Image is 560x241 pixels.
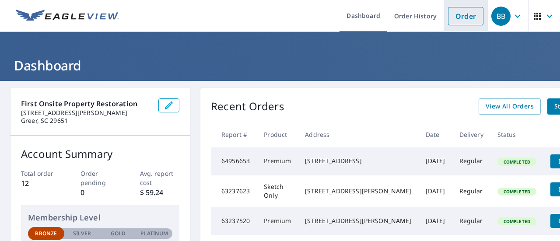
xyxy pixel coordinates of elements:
[21,146,179,162] p: Account Summary
[73,230,91,238] p: Silver
[80,169,120,187] p: Order pending
[21,98,151,109] p: First Onsite Property Restoration
[305,217,411,225] div: [STREET_ADDRESS][PERSON_NAME]
[140,169,180,187] p: Avg. report cost
[257,175,298,207] td: Sketch Only
[486,101,534,112] span: View All Orders
[419,147,452,175] td: [DATE]
[490,122,543,147] th: Status
[452,207,490,235] td: Regular
[498,218,535,224] span: Completed
[10,56,549,74] h1: Dashboard
[140,230,168,238] p: Platinum
[21,169,61,178] p: Total order
[257,207,298,235] td: Premium
[298,122,418,147] th: Address
[419,122,452,147] th: Date
[479,98,541,115] a: View All Orders
[211,122,257,147] th: Report #
[140,187,180,198] p: $ 59.24
[111,230,126,238] p: Gold
[305,157,411,165] div: [STREET_ADDRESS]
[452,122,490,147] th: Delivery
[448,7,483,25] a: Order
[80,187,120,198] p: 0
[305,187,411,196] div: [STREET_ADDRESS][PERSON_NAME]
[419,175,452,207] td: [DATE]
[211,147,257,175] td: 64956653
[491,7,511,26] div: BB
[21,109,151,117] p: [STREET_ADDRESS][PERSON_NAME]
[419,207,452,235] td: [DATE]
[452,147,490,175] td: Regular
[257,147,298,175] td: Premium
[452,175,490,207] td: Regular
[257,122,298,147] th: Product
[35,230,57,238] p: Bronze
[28,212,172,224] p: Membership Level
[21,178,61,189] p: 12
[211,207,257,235] td: 63237520
[16,10,119,23] img: EV Logo
[21,117,151,125] p: Greer, SC 29651
[211,98,284,115] p: Recent Orders
[498,159,535,165] span: Completed
[498,189,535,195] span: Completed
[211,175,257,207] td: 63237623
